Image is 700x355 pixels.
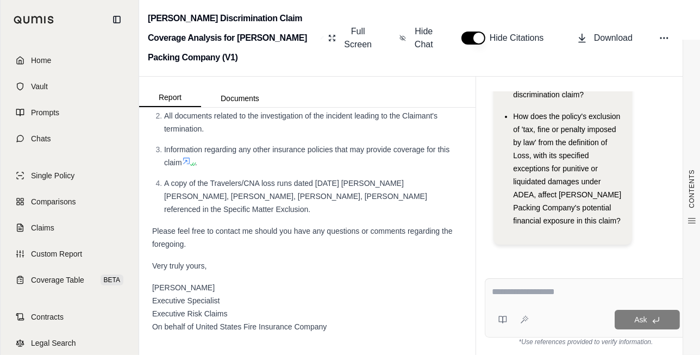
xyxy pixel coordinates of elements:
span: On behalf of United States Fire Insurance Company [152,322,327,331]
span: Single Policy [31,170,74,181]
span: Contracts [31,312,64,322]
div: *Use references provided to verify information. [485,338,687,346]
a: Prompts [7,101,132,124]
button: Download [572,27,637,49]
span: Full Screen [342,25,373,51]
span: Executive Specialist [152,296,220,305]
span: Information regarding any other insurance policies that may provide coverage for this claim [164,145,449,167]
span: BETA [101,275,123,285]
span: Coverage Table [31,275,84,285]
a: Chats [7,127,132,151]
button: Full Screen [324,21,378,55]
span: Ask [634,315,647,324]
img: Qumis Logo [14,16,54,24]
button: Hide Chat [395,21,440,55]
span: CONTENTS [687,170,696,208]
a: Coverage TableBETA [7,268,132,292]
span: Hide Chat [412,25,435,51]
span: Hide Citations [490,32,551,45]
span: Very truly yours, [152,261,207,270]
button: Collapse sidebar [108,11,126,28]
button: Ask [615,310,680,329]
span: Please feel free to contact me should you have any questions or comments regarding the foregoing. [152,227,453,248]
span: Custom Report [31,248,82,259]
a: Contracts [7,305,132,329]
span: How does the policy's exclusion of 'tax, fine or penalty imposed by law' from the definition of L... [513,112,621,225]
a: Custom Report [7,242,132,266]
span: Claims [31,222,54,233]
span: Download [594,32,633,45]
span: Prompts [31,107,59,118]
span: Legal Search [31,338,76,348]
a: Home [7,48,132,72]
a: Single Policy [7,164,132,188]
a: Legal Search [7,331,132,355]
a: Comparisons [7,190,132,214]
span: Comparisons [31,196,76,207]
button: Report [139,89,201,107]
a: Vault [7,74,132,98]
span: . [195,158,197,167]
span: Executive Risk Claims [152,309,227,318]
a: Claims [7,216,132,240]
span: [PERSON_NAME] [152,283,215,292]
span: Chats [31,133,51,144]
span: A copy of the Travelers/CNA loss runs dated [DATE] [PERSON_NAME] [PERSON_NAME], [PERSON_NAME], [P... [164,179,427,214]
span: Home [31,55,51,66]
h2: [PERSON_NAME] Discrimination Claim Coverage Analysis for [PERSON_NAME] Packing Company (V1) [148,9,316,67]
span: Vault [31,81,48,92]
button: Documents [201,90,279,107]
span: All documents related to the investigation of the incident leading to the Claimant's termination. [164,111,437,133]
